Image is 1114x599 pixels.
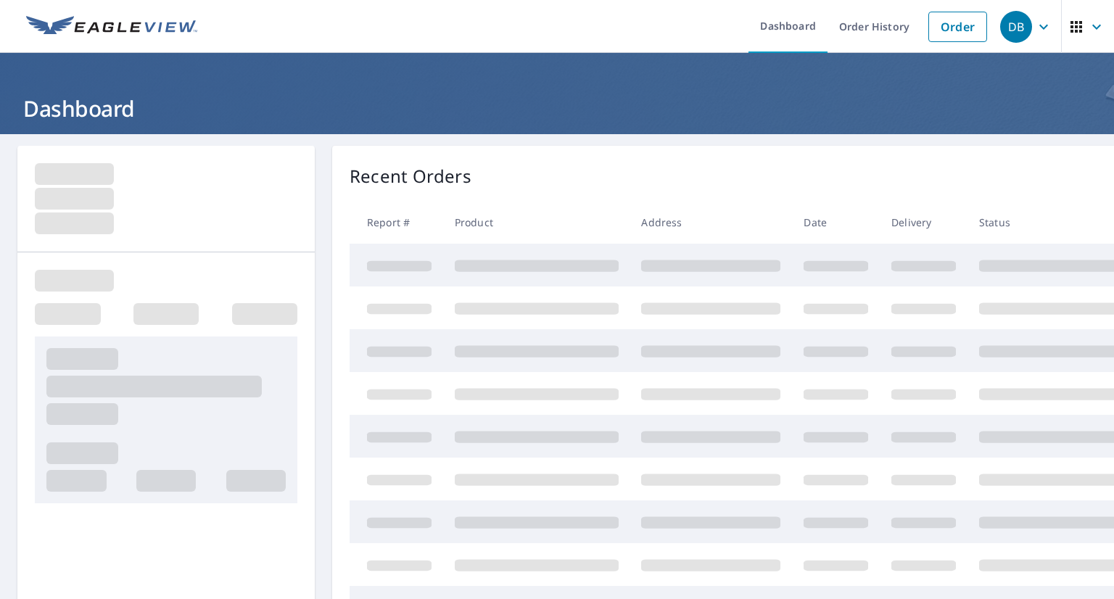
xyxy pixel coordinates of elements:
[350,201,443,244] th: Report #
[350,163,471,189] p: Recent Orders
[1000,11,1032,43] div: DB
[26,16,197,38] img: EV Logo
[443,201,630,244] th: Product
[880,201,967,244] th: Delivery
[928,12,987,42] a: Order
[792,201,880,244] th: Date
[630,201,792,244] th: Address
[17,94,1097,123] h1: Dashboard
